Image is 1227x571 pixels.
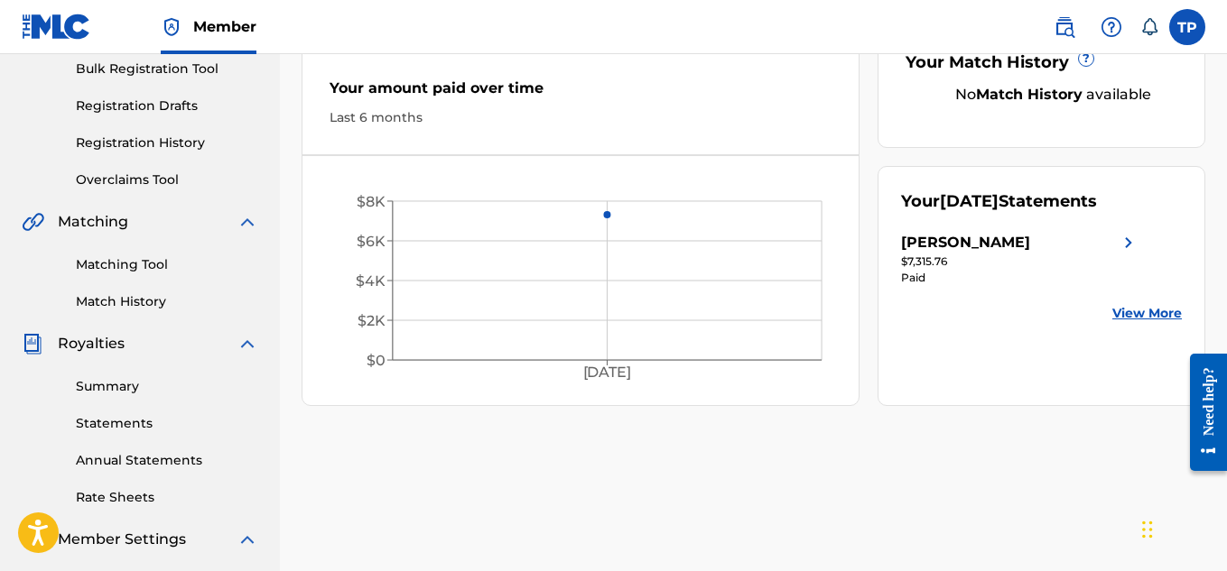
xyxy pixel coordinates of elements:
[976,86,1083,103] strong: Match History
[237,529,258,550] img: expand
[76,451,258,470] a: Annual Statements
[76,377,258,396] a: Summary
[58,333,125,355] span: Royalties
[76,170,258,189] a: Overclaims Tool
[76,97,258,115] a: Registration Drafts
[901,189,1097,214] div: Your Statements
[1093,9,1129,45] div: Help
[22,333,43,355] img: Royalties
[193,16,256,37] span: Member
[901,253,1139,270] div: $7,315.76
[1140,18,1158,36] div: Notifications
[1054,16,1075,38] img: search
[76,255,258,274] a: Matching Tool
[1176,340,1227,485] iframe: Resource Center
[367,352,386,369] tspan: $0
[901,232,1030,253] div: [PERSON_NAME]
[357,193,386,210] tspan: $8K
[22,14,91,40] img: MLC Logo
[940,191,999,211] span: [DATE]
[1046,9,1083,45] a: Public Search
[76,488,258,507] a: Rate Sheets
[901,232,1139,286] a: [PERSON_NAME]right chevron icon$7,315.76Paid
[330,78,832,108] div: Your amount paid over time
[901,51,1182,75] div: Your Match History
[58,529,186,550] span: Member Settings
[1079,51,1093,66] span: ?
[583,364,632,382] tspan: [DATE]
[358,312,386,329] tspan: $2K
[356,272,386,290] tspan: $4K
[1101,16,1122,38] img: help
[76,60,258,78] a: Bulk Registration Tool
[76,414,258,433] a: Statements
[76,134,258,152] a: Registration History
[1142,502,1153,557] div: Drag
[76,292,258,311] a: Match History
[22,211,44,233] img: Matching
[1169,9,1205,45] div: User Menu
[1137,484,1227,571] iframe: Chat Widget
[924,84,1182,106] div: No available
[1118,232,1139,253] img: right chevron icon
[330,108,832,127] div: Last 6 months
[1112,304,1182,323] a: View More
[237,211,258,233] img: expand
[237,333,258,355] img: expand
[357,233,386,250] tspan: $6K
[901,270,1139,286] div: Paid
[58,211,128,233] span: Matching
[161,16,182,38] img: Top Rightsholder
